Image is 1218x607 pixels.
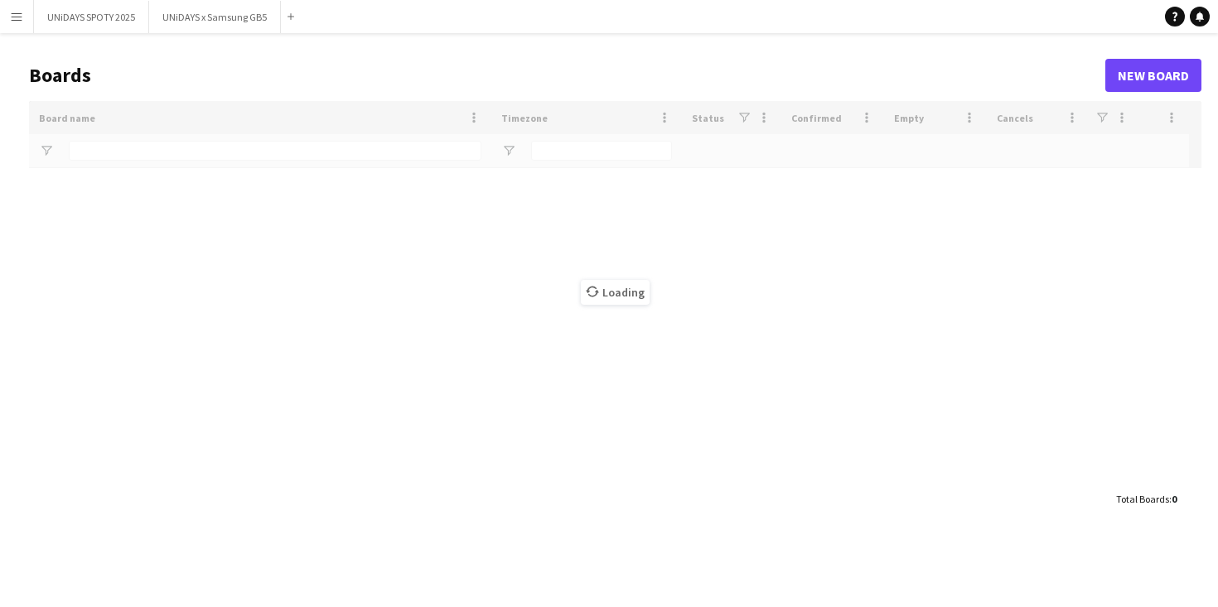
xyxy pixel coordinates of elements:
[34,1,149,33] button: UNiDAYS SPOTY 2025
[29,63,1105,88] h1: Boards
[1116,483,1177,515] div: :
[1105,59,1201,92] a: New Board
[1172,493,1177,505] span: 0
[581,280,650,305] span: Loading
[1116,493,1169,505] span: Total Boards
[149,1,281,33] button: UNiDAYS x Samsung GB5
